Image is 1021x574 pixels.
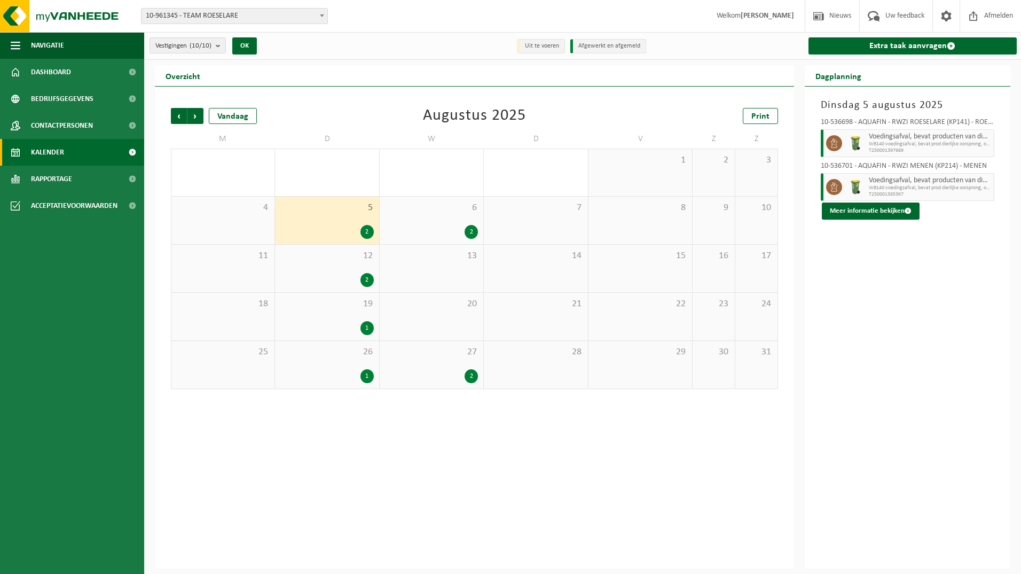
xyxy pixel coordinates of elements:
span: Volgende [187,108,203,124]
span: 10-961345 - TEAM ROESELARE [142,9,327,24]
span: 27 [385,346,478,358]
h2: Dagplanning [805,65,872,86]
span: T250001385367 [869,191,992,198]
div: 1 [360,321,374,335]
td: Z [735,129,778,149]
td: D [484,129,588,149]
span: Rapportage [31,166,72,192]
td: V [588,129,693,149]
span: Dashboard [31,59,71,86]
h3: Dinsdag 5 augustus 2025 [821,97,995,113]
span: 8 [594,202,687,214]
span: Navigatie [31,32,64,59]
span: 7 [489,202,582,214]
span: 23 [698,298,729,310]
span: 9 [698,202,729,214]
span: 29 [594,346,687,358]
span: 26 [280,346,373,358]
span: 5 [280,202,373,214]
span: 10-961345 - TEAM ROESELARE [141,8,328,24]
span: 20 [385,298,478,310]
span: 13 [385,250,478,262]
span: 2 [698,154,729,166]
span: 11 [177,250,269,262]
button: Vestigingen(10/10) [150,37,226,53]
h2: Overzicht [155,65,211,86]
li: Uit te voeren [517,39,565,53]
div: Augustus 2025 [423,108,526,124]
span: Acceptatievoorwaarden [31,192,117,219]
span: 15 [594,250,687,262]
span: T250001397989 [869,148,992,154]
button: Meer informatie bekijken [822,203,920,220]
span: 1 [594,154,687,166]
div: 10-536698 - AQUAFIN - RWZI ROESELARE (KP141) - ROESELARE [821,119,995,129]
strong: [PERSON_NAME] [741,12,794,20]
img: WB-0140-HPE-GN-50 [847,179,863,195]
span: Bedrijfsgegevens [31,86,93,112]
span: 24 [741,298,772,310]
span: Kalender [31,139,64,166]
td: W [380,129,484,149]
a: Print [743,108,778,124]
span: 4 [177,202,269,214]
td: D [275,129,379,149]
span: 31 [741,346,772,358]
td: M [171,129,275,149]
li: Afgewerkt en afgemeld [570,39,646,53]
span: Vorige [171,108,187,124]
button: OK [232,37,257,55]
count: (10/10) [190,42,211,49]
span: Voedingsafval, bevat producten van dierlijke oorsprong, onverpakt, categorie 3 [869,133,992,141]
span: 16 [698,250,729,262]
div: 2 [360,225,374,239]
span: 21 [489,298,582,310]
span: 25 [177,346,269,358]
div: 2 [465,369,478,383]
span: 28 [489,346,582,358]
span: 14 [489,250,582,262]
span: Vestigingen [155,38,211,54]
span: Print [751,112,769,121]
span: 18 [177,298,269,310]
div: Vandaag [209,108,257,124]
span: 19 [280,298,373,310]
div: 2 [360,273,374,287]
img: WB-0140-HPE-GN-50 [847,135,863,151]
div: 1 [360,369,374,383]
span: 3 [741,154,772,166]
span: 6 [385,202,478,214]
span: 10 [741,202,772,214]
a: Extra taak aanvragen [808,37,1017,55]
span: 22 [594,298,687,310]
div: 10-536701 - AQUAFIN - RWZI MENEN (KP214) - MENEN [821,162,995,173]
span: 30 [698,346,729,358]
span: WB140 voedingsafval, bevat prod dierlijke oorsprong, onve [869,185,992,191]
span: Voedingsafval, bevat producten van dierlijke oorsprong, onverpakt, categorie 3 [869,176,992,185]
span: WB140 voedingsafval, bevat prod dierlijke oorsprong, onve [869,141,992,148]
span: 12 [280,250,373,262]
span: 17 [741,250,772,262]
div: 2 [465,225,478,239]
td: Z [693,129,735,149]
span: Contactpersonen [31,112,93,139]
